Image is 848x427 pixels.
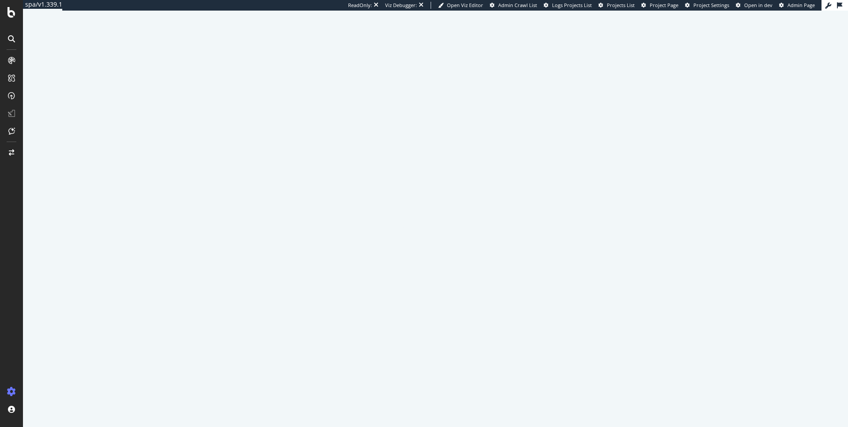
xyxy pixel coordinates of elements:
span: Admin Page [787,2,815,8]
span: Open in dev [744,2,772,8]
a: Project Settings [685,2,729,9]
a: Admin Crawl List [490,2,537,9]
span: Open Viz Editor [447,2,483,8]
span: Projects List [607,2,635,8]
a: Logs Projects List [544,2,592,9]
div: Viz Debugger: [385,2,417,9]
div: ReadOnly: [348,2,372,9]
span: Admin Crawl List [498,2,537,8]
a: Open in dev [736,2,772,9]
div: animation [404,196,467,228]
a: Admin Page [779,2,815,9]
a: Projects List [598,2,635,9]
span: Project Page [650,2,678,8]
a: Project Page [641,2,678,9]
span: Project Settings [693,2,729,8]
a: Open Viz Editor [438,2,483,9]
span: Logs Projects List [552,2,592,8]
